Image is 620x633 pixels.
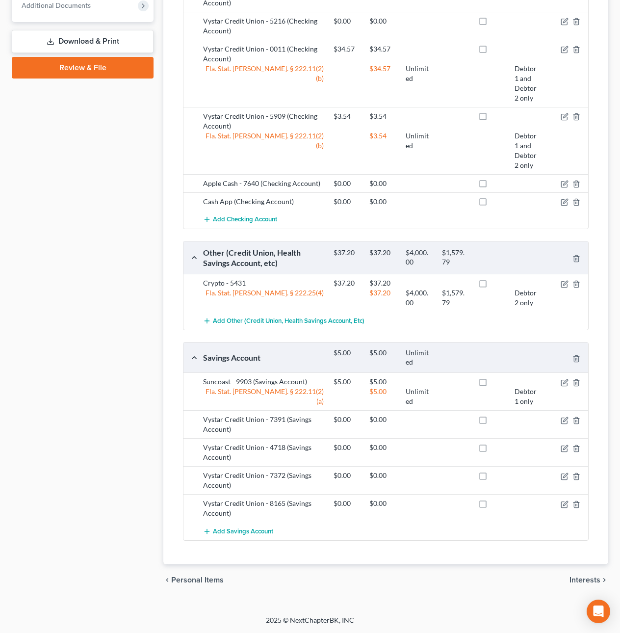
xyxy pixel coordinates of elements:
[364,278,401,288] div: $37.20
[198,44,329,64] div: Vystar Credit Union - 0011 (Checking Account)
[198,16,329,36] div: Vystar Credit Union - 5216 (Checking Account)
[329,111,365,121] div: $3.54
[364,111,401,121] div: $3.54
[203,211,277,229] button: Add Checking Account
[510,387,546,406] div: Debtor 1 only
[364,443,401,452] div: $0.00
[198,111,329,131] div: Vystar Credit Union - 5909 (Checking Account)
[198,288,329,308] div: Fla. Stat. [PERSON_NAME]. § 222.25(4)
[163,576,171,584] i: chevron_left
[198,471,329,490] div: Vystar Credit Union - 7372 (Savings Account)
[198,197,329,207] div: Cash App (Checking Account)
[364,179,401,188] div: $0.00
[364,471,401,480] div: $0.00
[364,64,401,103] div: $34.57
[329,443,365,452] div: $0.00
[329,278,365,288] div: $37.20
[198,415,329,434] div: Vystar Credit Union - 7391 (Savings Account)
[364,415,401,424] div: $0.00
[213,317,364,325] span: Add Other (Credit Union, Health Savings Account, etc)
[569,576,608,584] button: Interests chevron_right
[329,415,365,424] div: $0.00
[437,288,473,308] div: $1,579.79
[364,377,401,387] div: $5.00
[401,248,437,266] div: $4,000.00
[213,215,277,223] span: Add Checking Account
[587,600,610,623] div: Open Intercom Messenger
[364,288,401,308] div: $37.20
[12,30,154,53] a: Download & Print
[329,377,365,387] div: $5.00
[198,443,329,462] div: Vystar Credit Union - 4718 (Savings Account)
[329,44,365,54] div: $34.57
[364,197,401,207] div: $0.00
[329,248,365,266] div: $37.20
[510,288,546,308] div: Debtor 2 only
[569,576,600,584] span: Interests
[30,615,590,633] div: 2025 © NextChapterBK, INC
[213,527,273,535] span: Add Savings Account
[198,247,329,268] div: Other (Credit Union, Health Savings Account, etc)
[364,348,401,367] div: $5.00
[329,16,365,26] div: $0.00
[329,179,365,188] div: $0.00
[600,576,608,584] i: chevron_right
[401,288,437,308] div: $4,000.00
[437,248,473,266] div: $1,579.79
[401,64,437,103] div: Unlimited
[364,248,401,266] div: $37.20
[163,576,224,584] button: chevron_left Personal Items
[198,499,329,518] div: Vystar Credit Union - 8165 (Savings Account)
[364,16,401,26] div: $0.00
[198,179,329,188] div: Apple Cash - 7640 (Checking Account)
[329,197,365,207] div: $0.00
[198,278,329,288] div: Crypto - 5431
[364,387,401,406] div: $5.00
[329,499,365,508] div: $0.00
[22,1,91,9] span: Additional Documents
[12,57,154,79] a: Review & File
[401,387,437,406] div: Unlimited
[329,348,365,367] div: $5.00
[171,576,224,584] span: Personal Items
[198,131,329,170] div: Fla. Stat. [PERSON_NAME]. § 222.11(2)(b)
[364,131,401,170] div: $3.54
[203,522,273,540] button: Add Savings Account
[329,471,365,480] div: $0.00
[364,499,401,508] div: $0.00
[364,44,401,54] div: $34.57
[401,348,437,367] div: Unlimited
[198,377,329,387] div: Suncoast - 9903 (Savings Account)
[510,64,546,103] div: Debtor 1 and Debtor 2 only
[198,64,329,103] div: Fla. Stat. [PERSON_NAME]. § 222.11(2)(b)
[198,352,329,363] div: Savings Account
[203,312,364,330] button: Add Other (Credit Union, Health Savings Account, etc)
[510,131,546,170] div: Debtor 1 and Debtor 2 only
[198,387,329,406] div: Fla. Stat. [PERSON_NAME]. § 222.11(2)(a)
[401,131,437,170] div: Unlimited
